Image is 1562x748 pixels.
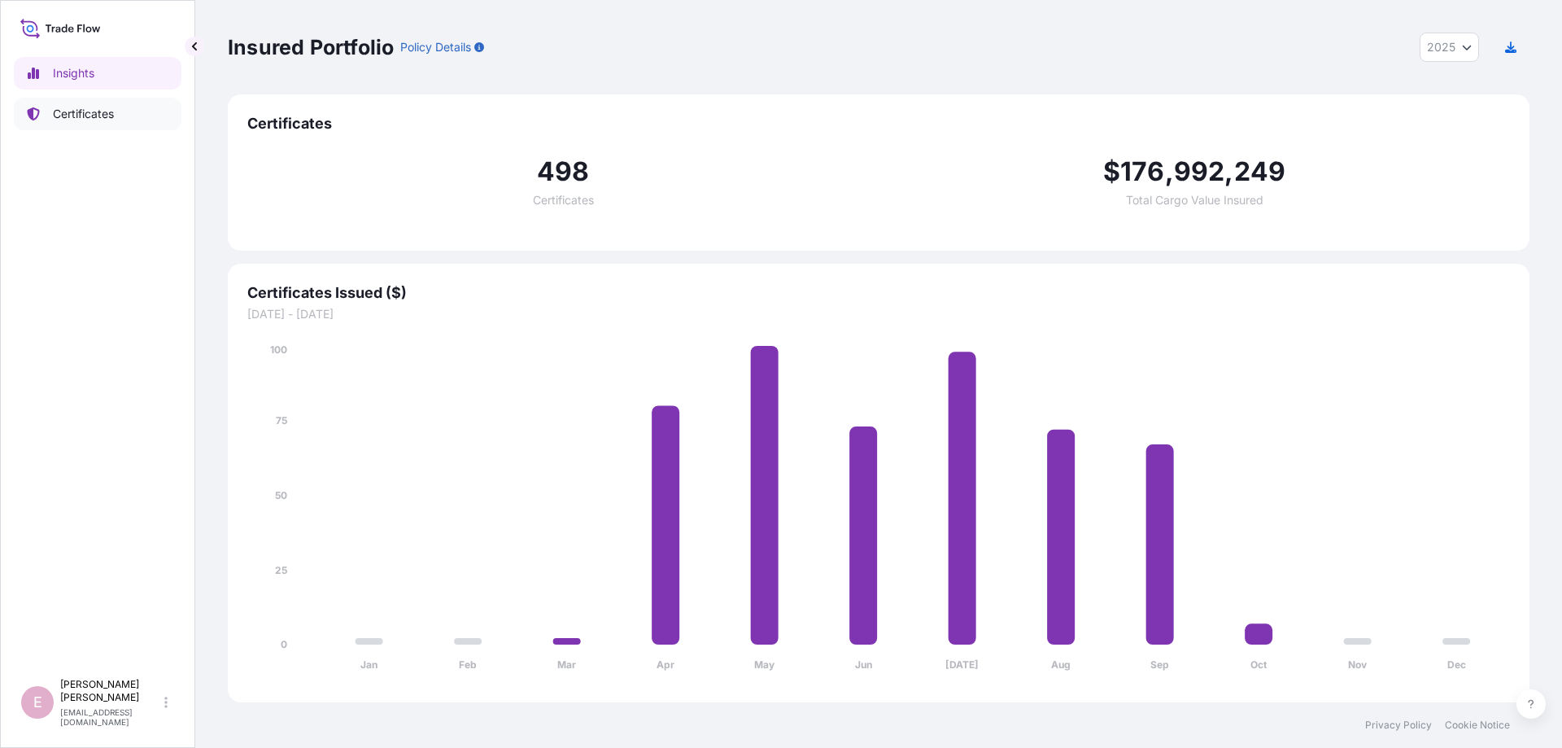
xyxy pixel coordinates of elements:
[53,106,114,122] p: Certificates
[275,489,287,501] tspan: 50
[228,34,394,60] p: Insured Portfolio
[400,39,471,55] p: Policy Details
[53,65,94,81] p: Insights
[1150,658,1169,671] tspan: Sep
[33,694,42,711] span: E
[60,678,161,704] p: [PERSON_NAME] [PERSON_NAME]
[1234,159,1286,185] span: 249
[855,658,872,671] tspan: Jun
[1250,658,1267,671] tspan: Oct
[1445,719,1510,732] a: Cookie Notice
[1103,159,1120,185] span: $
[557,658,576,671] tspan: Mar
[14,57,181,90] a: Insights
[754,658,775,671] tspan: May
[657,658,674,671] tspan: Apr
[247,306,1510,322] span: [DATE] - [DATE]
[1126,195,1263,206] span: Total Cargo Value Insured
[945,658,979,671] tspan: [DATE]
[275,564,287,576] tspan: 25
[281,638,287,650] tspan: 0
[247,283,1510,303] span: Certificates Issued ($)
[1447,658,1466,671] tspan: Dec
[247,114,1510,133] span: Certificates
[276,414,287,426] tspan: 75
[60,707,161,727] p: [EMAIL_ADDRESS][DOMAIN_NAME]
[360,658,377,671] tspan: Jan
[1174,159,1225,185] span: 992
[1120,159,1165,185] span: 176
[1051,658,1071,671] tspan: Aug
[1365,719,1432,732] a: Privacy Policy
[533,195,594,206] span: Certificates
[537,159,590,185] span: 498
[270,343,287,356] tspan: 100
[1420,33,1479,62] button: Year Selector
[14,98,181,130] a: Certificates
[459,658,477,671] tspan: Feb
[1348,658,1368,671] tspan: Nov
[1165,159,1174,185] span: ,
[1224,159,1233,185] span: ,
[1427,39,1455,55] span: 2025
